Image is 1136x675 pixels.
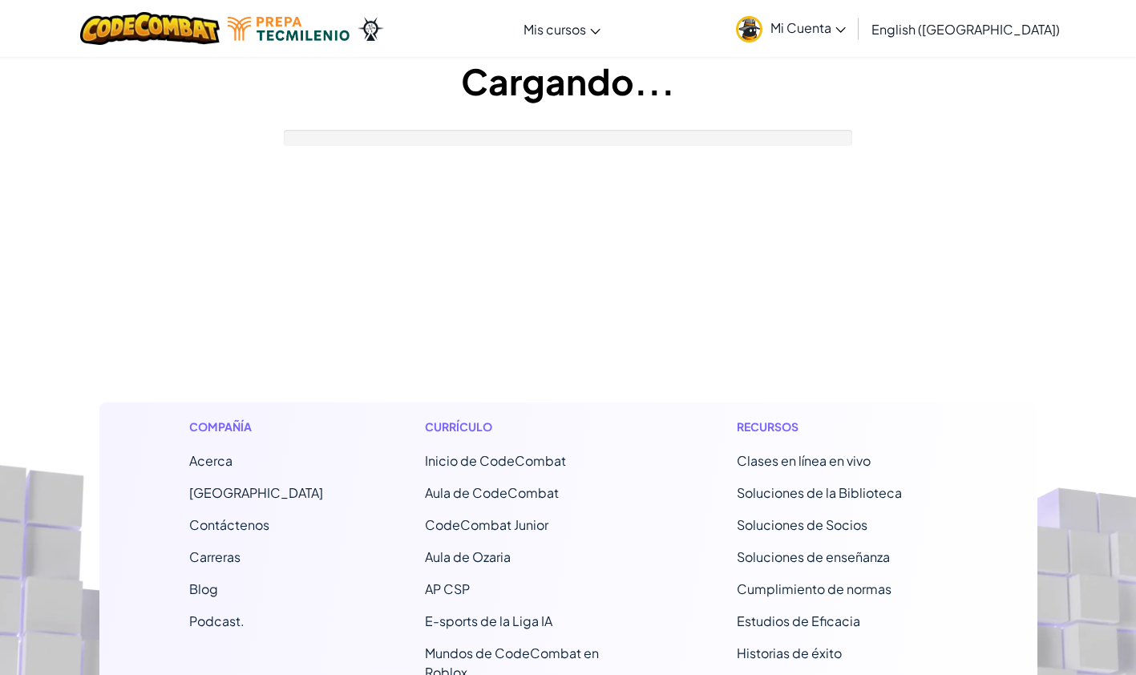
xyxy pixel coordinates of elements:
a: Cumplimiento de normas [737,580,891,597]
a: Podcast. [189,612,245,629]
a: [GEOGRAPHIC_DATA] [189,484,323,501]
a: Mi Cuenta [728,3,854,54]
img: Ozaria [358,17,383,41]
font: Inicio de CodeCombat [425,452,566,469]
img: Tecmilenio logo [228,17,350,41]
a: Historias de éxito [737,645,842,661]
a: Clases en línea en vivo [737,452,871,469]
a: Carreras [189,548,241,565]
a: Acerca [189,452,232,469]
a: Aula de CodeCombat [425,484,559,501]
a: Aula de Ozaria [425,548,511,565]
a: Mis cursos [515,7,608,51]
font: Contáctenos [189,516,269,533]
span: Mi Cuenta [770,19,846,36]
h1: Currículo [425,418,636,435]
a: E-sports de la Liga IA [425,612,552,629]
h1: Recursos [737,418,948,435]
img: avatar [736,16,762,42]
a: Blog [189,580,218,597]
span: Mis cursos [524,21,586,38]
a: CodeCombat Junior [425,516,548,533]
a: AP CSP [425,580,470,597]
a: Estudios de Eficacia [737,612,860,629]
span: English ([GEOGRAPHIC_DATA]) [871,21,1060,38]
a: Soluciones de enseñanza [737,548,890,565]
a: Soluciones de la Biblioteca [737,484,902,501]
h1: Compañía [189,418,323,435]
a: English ([GEOGRAPHIC_DATA]) [863,7,1068,51]
img: Logotipo de CodeCombat [80,12,220,45]
a: Soluciones de Socios [737,516,867,533]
